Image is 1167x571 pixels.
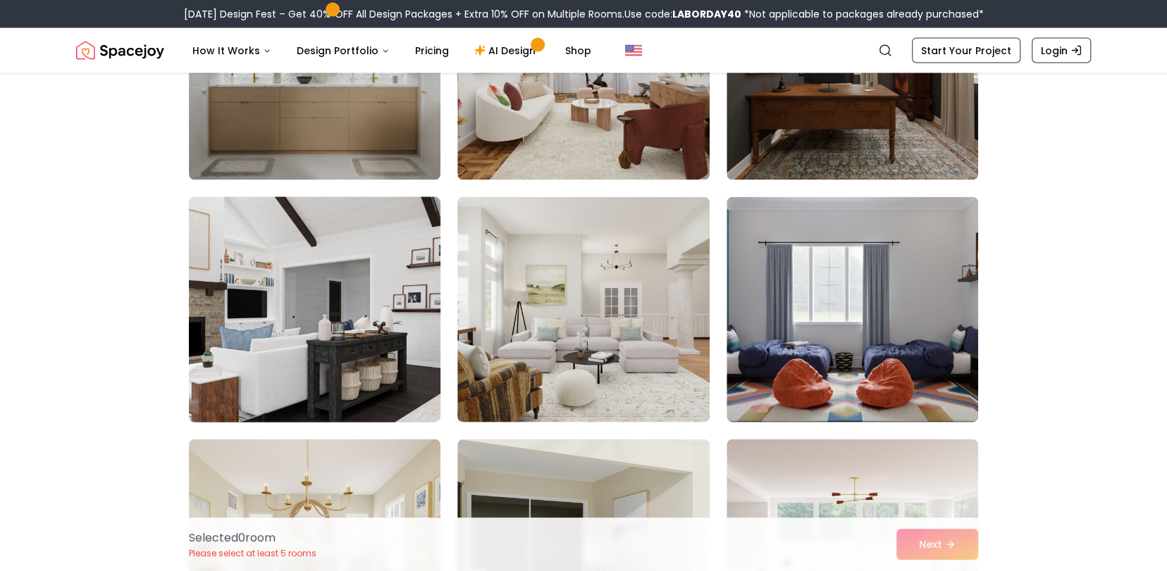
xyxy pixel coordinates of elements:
button: How It Works [181,37,283,65]
a: Pricing [404,37,460,65]
b: LABORDAY40 [672,7,741,21]
nav: Main [181,37,603,65]
span: *Not applicable to packages already purchased* [741,7,984,21]
a: Start Your Project [912,38,1020,63]
nav: Global [76,28,1091,73]
div: [DATE] Design Fest – Get 40% OFF All Design Packages + Extra 10% OFF on Multiple Rooms. [184,7,984,21]
img: United States [625,42,642,59]
img: Room room-23 [457,197,709,422]
span: Use code: [624,7,741,21]
button: Design Portfolio [285,37,401,65]
img: Room room-24 [727,197,978,422]
a: Login [1032,38,1091,63]
a: AI Design [463,37,551,65]
img: Room room-22 [183,192,447,428]
a: Shop [554,37,603,65]
p: Selected 0 room [189,529,316,546]
p: Please select at least 5 rooms [189,548,316,559]
img: Spacejoy Logo [76,37,164,65]
a: Spacejoy [76,37,164,65]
